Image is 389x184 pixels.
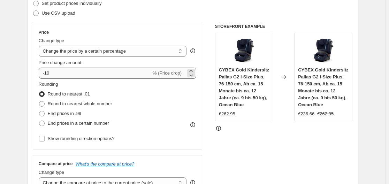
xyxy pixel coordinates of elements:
[317,110,334,117] strike: €262.95
[215,24,353,29] h6: STOREFRONT EXAMPLE
[230,37,258,64] img: 81b1bXPg6fL_80x.jpg
[42,1,102,6] span: Set product prices individually
[153,70,182,76] span: % (Price drop)
[219,110,235,117] div: €262.95
[39,170,64,175] span: Change type
[219,67,269,107] span: CYBEX Gold Kindersitz Pallas G2 i-Size Plus, 76-150 cm, Ab ca. 15 Monate bis ca. 12 Jahre (ca. 9 ...
[48,136,115,141] span: Show rounding direction options?
[48,101,112,106] span: Round to nearest whole number
[310,37,337,64] img: 81b1bXPg6fL_80x.jpg
[48,111,82,116] span: End prices in .99
[39,68,151,79] input: -15
[48,91,90,97] span: Round to nearest .01
[298,67,348,107] span: CYBEX Gold Kindersitz Pallas G2 i-Size Plus, 76-150 cm, Ab ca. 15 Monate bis ca. 12 Jahre (ca. 9 ...
[39,82,58,87] span: Rounding
[76,161,135,167] button: What's the compare at price?
[39,60,82,65] span: Price change amount
[298,110,314,117] div: €236.66
[189,47,196,54] div: help
[39,30,49,35] h3: Price
[42,10,75,16] span: Use CSV upload
[48,121,109,126] span: End prices in a certain number
[39,38,64,43] span: Change type
[39,161,73,167] h3: Compare at price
